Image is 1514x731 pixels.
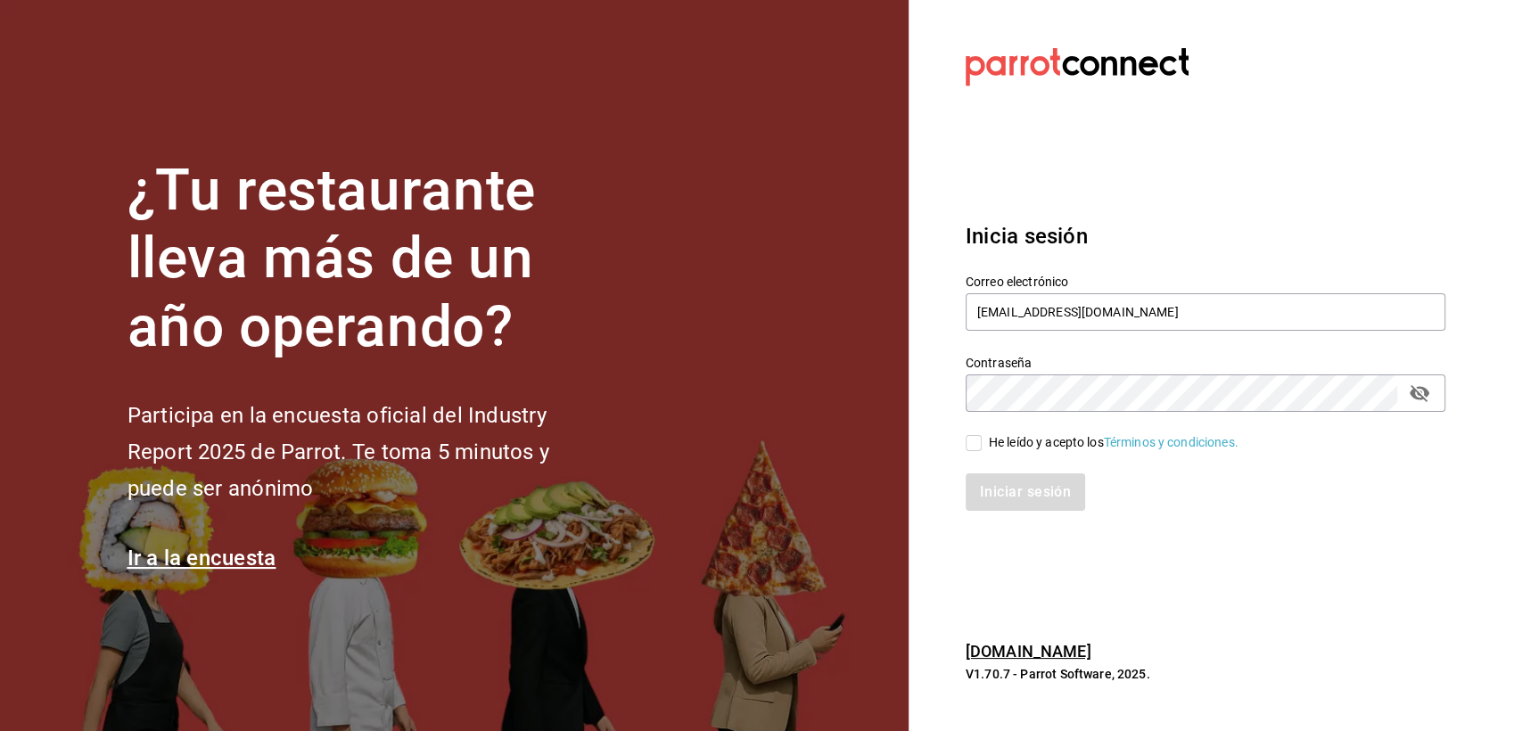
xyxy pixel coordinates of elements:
[1104,435,1238,449] a: Términos y condiciones.
[966,642,1091,661] a: [DOMAIN_NAME]
[989,433,1238,452] div: He leído y acepto los
[128,546,276,571] a: Ir a la encuesta
[966,220,1445,252] h3: Inicia sesión
[128,157,609,362] h1: ¿Tu restaurante lleva más de un año operando?
[966,293,1445,331] input: Ingresa tu correo electrónico
[966,275,1445,287] label: Correo electrónico
[1404,378,1435,408] button: passwordField
[966,356,1445,368] label: Contraseña
[966,665,1445,683] p: V1.70.7 - Parrot Software, 2025.
[128,398,609,506] h2: Participa en la encuesta oficial del Industry Report 2025 de Parrot. Te toma 5 minutos y puede se...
